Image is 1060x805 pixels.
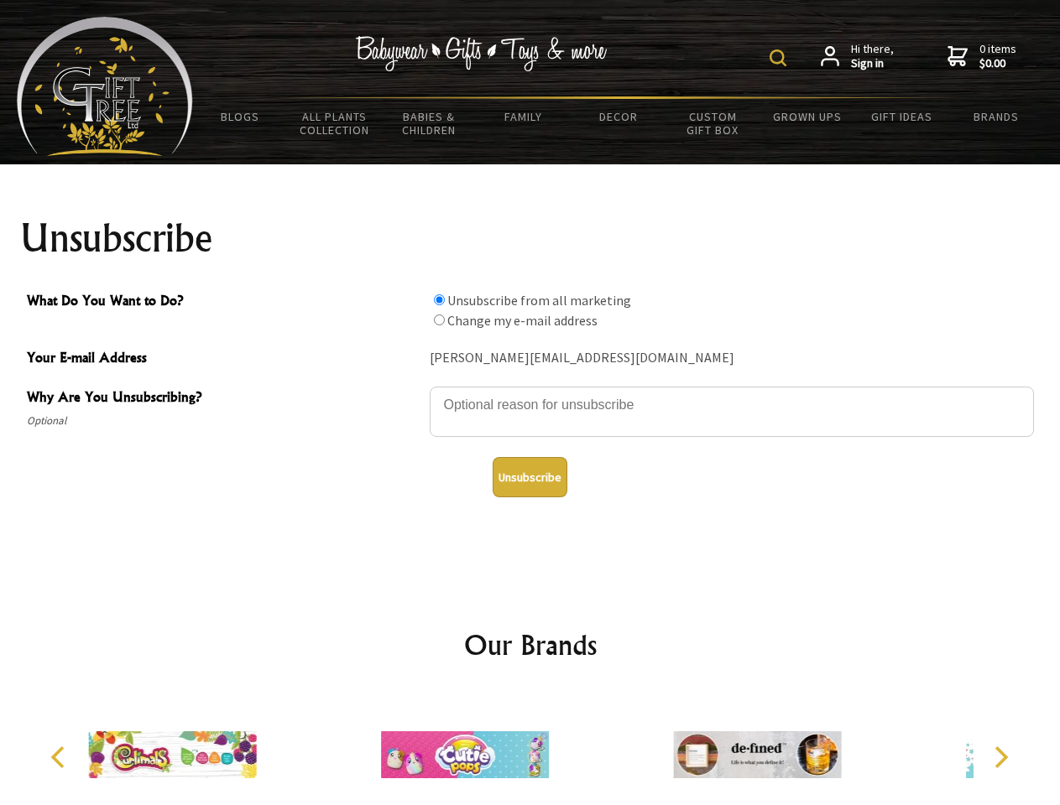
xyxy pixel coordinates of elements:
div: [PERSON_NAME][EMAIL_ADDRESS][DOMAIN_NAME] [430,345,1034,371]
h1: Unsubscribe [20,218,1041,258]
strong: Sign in [851,56,894,71]
input: What Do You Want to Do? [434,314,445,325]
a: Hi there,Sign in [821,42,894,71]
img: product search [770,49,786,66]
a: Custom Gift Box [666,99,760,148]
a: Family [477,99,572,134]
img: Babywear - Gifts - Toys & more [356,36,608,71]
h2: Our Brands [34,625,1027,665]
a: Grown Ups [760,99,854,134]
textarea: Why Are You Unsubscribing? [430,387,1034,437]
button: Previous [42,739,79,776]
button: Unsubscribe [493,457,567,497]
label: Change my e-mail address [447,312,598,329]
a: Decor [571,99,666,134]
span: Your E-mail Address [27,347,421,371]
strong: $0.00 [979,56,1016,71]
span: What Do You Want to Do? [27,290,421,314]
span: Optional [27,411,421,431]
a: Babies & Children [382,99,477,148]
a: BLOGS [193,99,288,134]
span: 0 items [979,41,1016,71]
button: Next [982,739,1019,776]
a: Gift Ideas [854,99,949,134]
span: Hi there, [851,42,894,71]
label: Unsubscribe from all marketing [447,292,631,309]
a: Brands [949,99,1044,134]
img: Babyware - Gifts - Toys and more... [17,17,193,156]
span: Why Are You Unsubscribing? [27,387,421,411]
a: All Plants Collection [288,99,383,148]
a: 0 items$0.00 [948,42,1016,71]
input: What Do You Want to Do? [434,294,445,305]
